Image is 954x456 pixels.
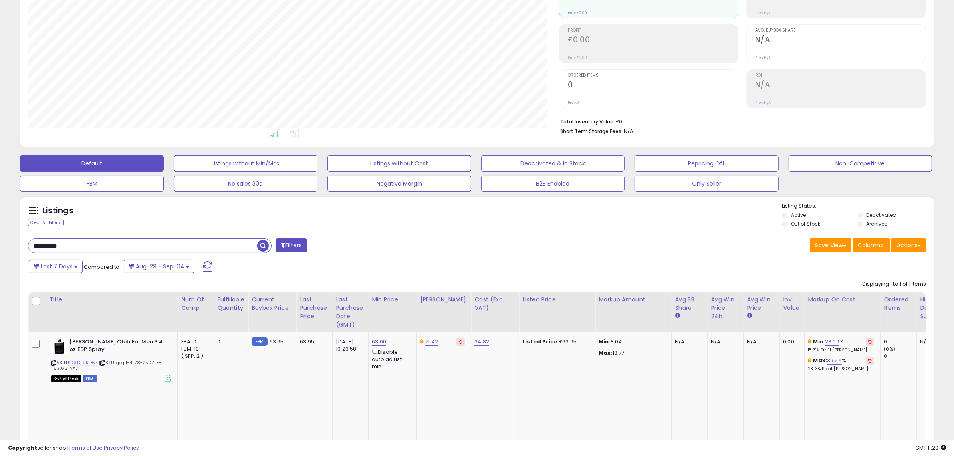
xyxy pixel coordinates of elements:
[68,359,98,366] a: B09DF9RD6K
[522,295,592,304] div: Listed Price
[425,338,438,346] a: 71.42
[104,444,139,452] a: Privacy Policy
[568,35,738,46] h2: £0.00
[252,295,293,312] div: Current Buybox Price
[915,444,946,452] span: 2025-09-17 11:20 GMT
[51,338,67,354] img: 31OKxgpmeDL._SL40_.jpg
[599,338,665,345] p: 8.04
[813,357,827,364] b: Max:
[810,238,851,252] button: Save View
[8,444,37,452] strong: Copyright
[372,347,410,370] div: Disable auto adjust min
[813,338,825,345] b: Min:
[568,55,587,60] small: Prev: £0.00
[28,219,64,226] div: Clear All Filters
[20,155,164,172] button: Default
[181,345,208,353] div: FBM: 10
[827,357,842,365] a: 39.54
[711,338,737,345] div: N/A
[136,262,184,270] span: Aug-29 - Sep-04
[747,338,773,345] div: N/A
[755,55,771,60] small: Prev: N/A
[805,292,881,332] th: The percentage added to the cost of goods (COGS) that forms the calculator for Min & Max prices.
[808,357,874,372] div: %
[920,338,946,345] div: N/A
[791,212,806,218] label: Active
[920,295,949,321] div: Historical Days Of Supply
[252,337,267,346] small: FBM
[808,347,874,353] p: 15.31% Profit [PERSON_NAME]
[675,295,704,312] div: Avg BB Share
[568,73,738,78] span: Ordered Items
[755,10,771,15] small: Prev: N/A
[624,127,633,135] span: N/A
[41,262,73,270] span: Last 7 Days
[8,444,139,452] div: seller snap | |
[20,176,164,192] button: FBM
[783,338,798,345] div: 0.00
[884,346,895,352] small: (0%)
[217,295,245,312] div: Fulfillable Quantity
[755,80,926,91] h2: N/A
[270,338,284,345] span: 63.95
[481,176,625,192] button: B2B Enabled
[372,338,386,346] a: 63.00
[42,205,73,216] h5: Listings
[862,280,926,288] div: Displaying 1 to 1 of 1 items
[755,35,926,46] h2: N/A
[327,155,471,172] button: Listings without Cost
[791,220,820,227] label: Out of Stock
[635,176,779,192] button: Only Seller
[51,359,162,371] span: | SKU: qogit-41.78-250711---63.66-VA7
[747,312,752,319] small: Avg Win Price.
[675,312,680,319] small: Avg BB Share.
[372,295,413,304] div: Min Price
[755,73,926,78] span: ROI
[599,349,613,357] strong: Max:
[675,338,701,345] div: N/A
[300,295,329,321] div: Last Purchase Price
[29,260,83,273] button: Last 7 Days
[568,100,579,105] small: Prev: 0
[124,260,194,273] button: Aug-29 - Sep-04
[884,338,916,345] div: 0
[217,338,242,345] div: 0
[825,338,839,346] a: 23.09
[711,295,740,321] div: Avg Win Price 24h.
[522,338,589,345] div: £63.95
[174,155,318,172] button: Listings without Min/Max
[808,366,874,372] p: 23.13% Profit [PERSON_NAME]
[755,100,771,105] small: Prev: N/A
[568,80,738,91] h2: 0
[69,444,103,452] a: Terms of Use
[84,263,121,271] span: Compared to:
[49,295,174,304] div: Title
[568,28,738,33] span: Profit
[560,116,920,126] li: £0
[884,295,913,312] div: Ordered Items
[522,338,559,345] b: Listed Price:
[884,353,916,360] div: 0
[481,155,625,172] button: Deactivated & In Stock
[599,295,668,304] div: Markup Amount
[181,338,208,345] div: FBA: 0
[853,238,890,252] button: Columns
[336,295,365,329] div: Last Purchase Date (GMT)
[783,295,801,312] div: Inv. value
[858,241,883,249] span: Columns
[867,220,888,227] label: Archived
[181,353,208,360] div: ( SFP: 2 )
[808,338,874,353] div: %
[474,338,489,346] a: 34.82
[51,375,81,382] span: All listings that are currently out of stock and unavailable for purchase on Amazon
[867,212,897,218] label: Deactivated
[891,238,926,252] button: Actions
[808,295,877,304] div: Markup on Cost
[599,338,611,345] strong: Min:
[560,128,623,135] b: Short Term Storage Fees:
[420,295,468,304] div: [PERSON_NAME]
[69,338,167,355] b: [PERSON_NAME] Club For Men 3.4 oz EDP Spray
[635,155,779,172] button: Repricing Off
[789,155,932,172] button: Non-Competitive
[755,28,926,33] span: Avg. Buybox Share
